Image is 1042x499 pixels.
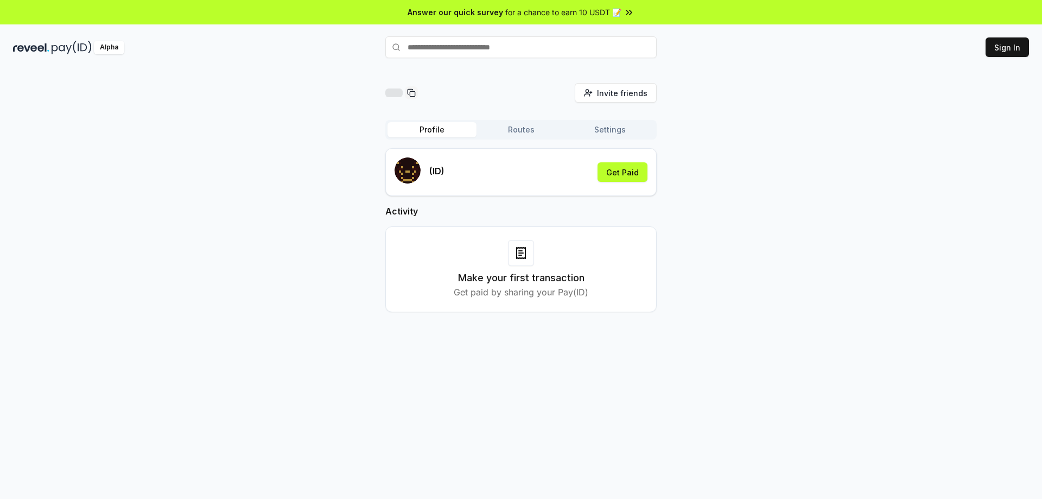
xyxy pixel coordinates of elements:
[598,162,647,182] button: Get Paid
[454,286,588,299] p: Get paid by sharing your Pay(ID)
[52,41,92,54] img: pay_id
[408,7,503,18] span: Answer our quick survey
[505,7,621,18] span: for a chance to earn 10 USDT 📝
[597,87,647,99] span: Invite friends
[385,205,657,218] h2: Activity
[13,41,49,54] img: reveel_dark
[476,122,566,137] button: Routes
[458,270,584,286] h3: Make your first transaction
[387,122,476,137] button: Profile
[429,165,444,178] p: (ID)
[986,37,1029,57] button: Sign In
[575,83,657,103] button: Invite friends
[566,122,655,137] button: Settings
[94,41,124,54] div: Alpha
